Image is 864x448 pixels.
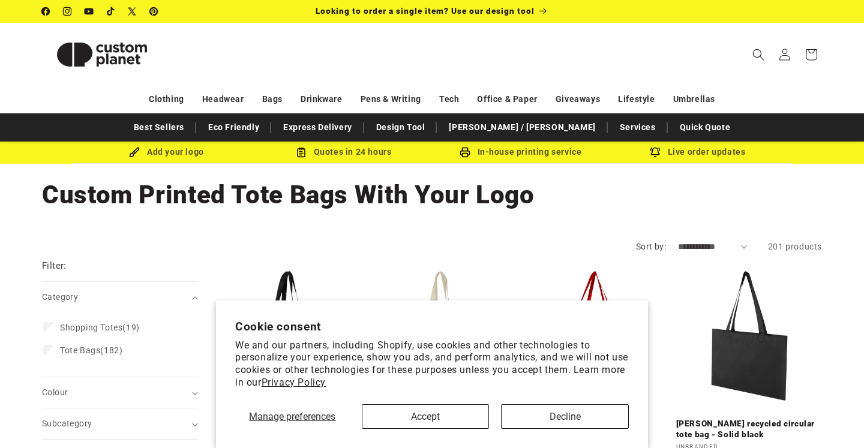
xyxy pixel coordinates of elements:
[42,419,92,428] span: Subcategory
[277,117,358,138] a: Express Delivery
[42,387,68,397] span: Colour
[42,28,162,82] img: Custom Planet
[42,282,198,312] summary: Category (0 selected)
[202,117,265,138] a: Eco Friendly
[768,242,822,251] span: 201 products
[745,41,772,68] summary: Search
[556,89,600,110] a: Giveaways
[477,89,537,110] a: Office & Paper
[42,377,198,408] summary: Colour (0 selected)
[38,23,167,86] a: Custom Planet
[650,147,661,158] img: Order updates
[42,179,822,211] h1: Custom Printed Tote Bags With Your Logo
[42,408,198,439] summary: Subcategory (0 selected)
[460,147,470,158] img: In-house printing
[443,117,601,138] a: [PERSON_NAME] / [PERSON_NAME]
[673,89,715,110] a: Umbrellas
[235,404,350,429] button: Manage preferences
[42,259,67,273] h2: Filter:
[362,404,490,429] button: Accept
[262,89,283,110] a: Bags
[301,89,342,110] a: Drinkware
[78,145,255,160] div: Add your logo
[676,419,823,440] a: [PERSON_NAME] recycled circular tote bag - Solid black
[501,404,629,429] button: Decline
[255,145,432,160] div: Quotes in 24 hours
[432,145,609,160] div: In-house printing service
[614,117,662,138] a: Services
[60,345,122,356] span: (182)
[361,89,421,110] a: Pens & Writing
[149,89,184,110] a: Clothing
[60,322,140,333] span: (19)
[60,323,122,332] span: Shopping Totes
[804,390,864,448] iframe: Chat Widget
[235,339,629,389] p: We and our partners, including Shopify, use cookies and other technologies to personalize your ex...
[129,147,140,158] img: Brush Icon
[609,145,786,160] div: Live order updates
[60,345,100,355] span: Tote Bags
[316,6,535,16] span: Looking to order a single item? Use our design tool
[439,89,459,110] a: Tech
[618,89,655,110] a: Lifestyle
[249,411,335,422] span: Manage preferences
[262,377,326,388] a: Privacy Policy
[202,89,244,110] a: Headwear
[235,320,629,333] h2: Cookie consent
[674,117,737,138] a: Quick Quote
[42,292,78,302] span: Category
[128,117,190,138] a: Best Sellers
[296,147,307,158] img: Order Updates Icon
[370,117,431,138] a: Design Tool
[636,242,666,251] label: Sort by:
